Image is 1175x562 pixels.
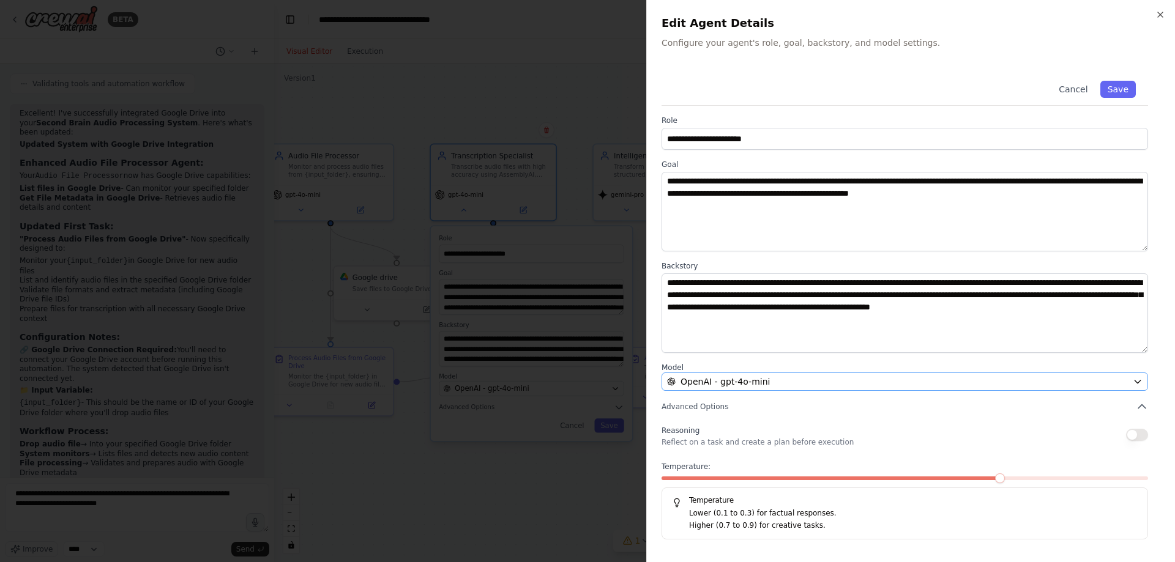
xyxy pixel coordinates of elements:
span: Advanced Options [662,402,728,412]
p: Configure your agent's role, goal, backstory, and model settings. [662,37,1160,49]
p: Higher (0.7 to 0.9) for creative tasks. [689,520,1138,532]
button: OpenAI - gpt-4o-mini [662,372,1148,391]
label: Role [662,116,1148,125]
button: Save [1100,81,1136,98]
button: Advanced Options [662,401,1148,413]
label: Backstory [662,261,1148,271]
p: Reflect on a task and create a plan before execution [662,437,854,447]
span: OpenAI - gpt-4o-mini [681,375,770,388]
span: Reasoning [662,426,699,435]
h2: Edit Agent Details [662,15,1160,32]
span: Temperature: [662,462,711,471]
label: Model [662,363,1148,372]
p: Lower (0.1 to 0.3) for factual responses. [689,508,1138,520]
h5: Temperature [672,495,1138,505]
label: Goal [662,160,1148,169]
button: Cancel [1051,81,1095,98]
